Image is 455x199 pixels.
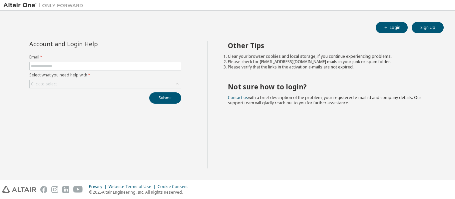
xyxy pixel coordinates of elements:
[228,82,432,91] h2: Not sure how to login?
[228,95,248,100] a: Contact us
[376,22,408,33] button: Login
[30,80,181,88] div: Click to select
[29,41,151,47] div: Account and Login Help
[62,186,69,193] img: linkedin.svg
[51,186,58,193] img: instagram.svg
[412,22,444,33] button: Sign Up
[228,64,432,70] li: Please verify that the links in the activation e-mails are not expired.
[89,184,109,189] div: Privacy
[89,189,192,195] p: © 2025 Altair Engineering, Inc. All Rights Reserved.
[29,72,181,78] label: Select what you need help with
[158,184,192,189] div: Cookie Consent
[228,54,432,59] li: Clear your browser cookies and local storage, if you continue experiencing problems.
[149,92,181,104] button: Submit
[40,186,47,193] img: facebook.svg
[3,2,87,9] img: Altair One
[31,81,57,87] div: Click to select
[228,41,432,50] h2: Other Tips
[73,186,83,193] img: youtube.svg
[109,184,158,189] div: Website Terms of Use
[228,59,432,64] li: Please check for [EMAIL_ADDRESS][DOMAIN_NAME] mails in your junk or spam folder.
[29,54,181,60] label: Email
[228,95,421,106] span: with a brief description of the problem, your registered e-mail id and company details. Our suppo...
[2,186,36,193] img: altair_logo.svg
